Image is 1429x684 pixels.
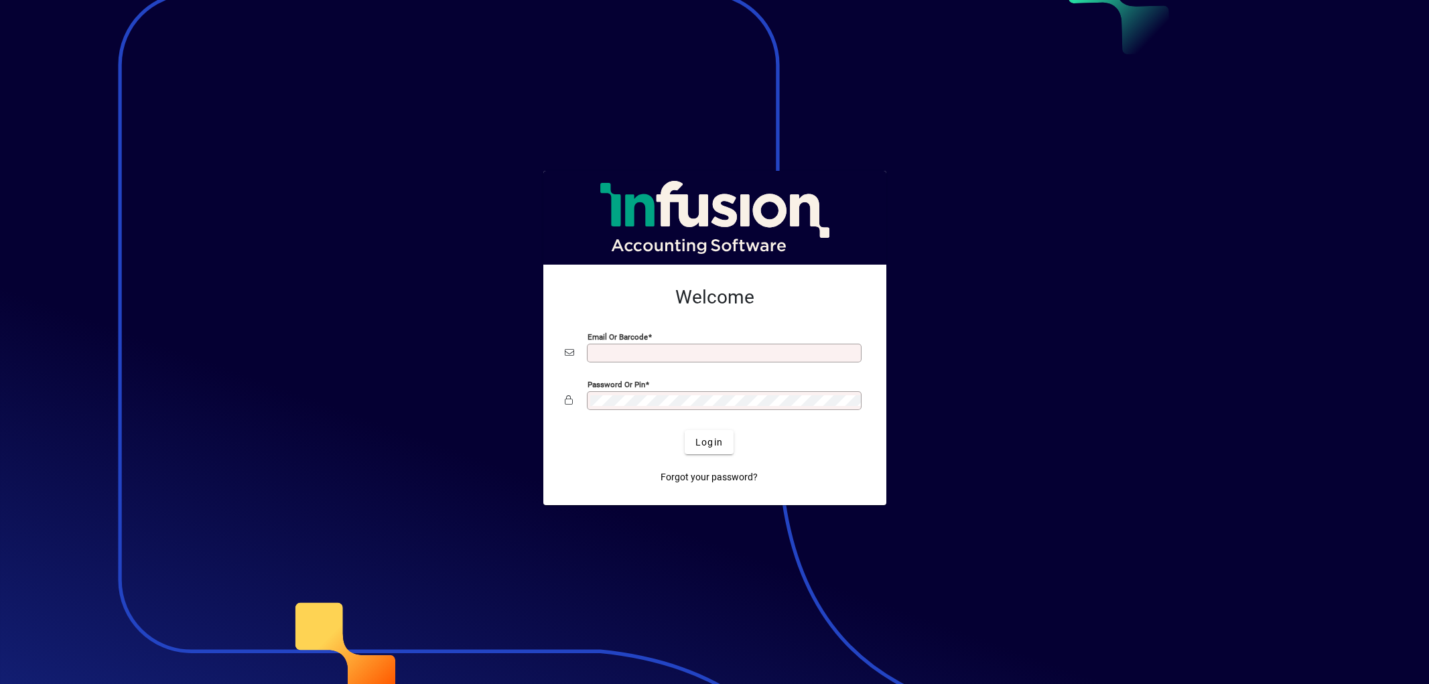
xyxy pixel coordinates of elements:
[588,380,645,389] mat-label: Password or Pin
[588,332,648,342] mat-label: Email or Barcode
[661,470,758,484] span: Forgot your password?
[655,465,763,489] a: Forgot your password?
[695,435,723,450] span: Login
[565,286,865,309] h2: Welcome
[685,430,734,454] button: Login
